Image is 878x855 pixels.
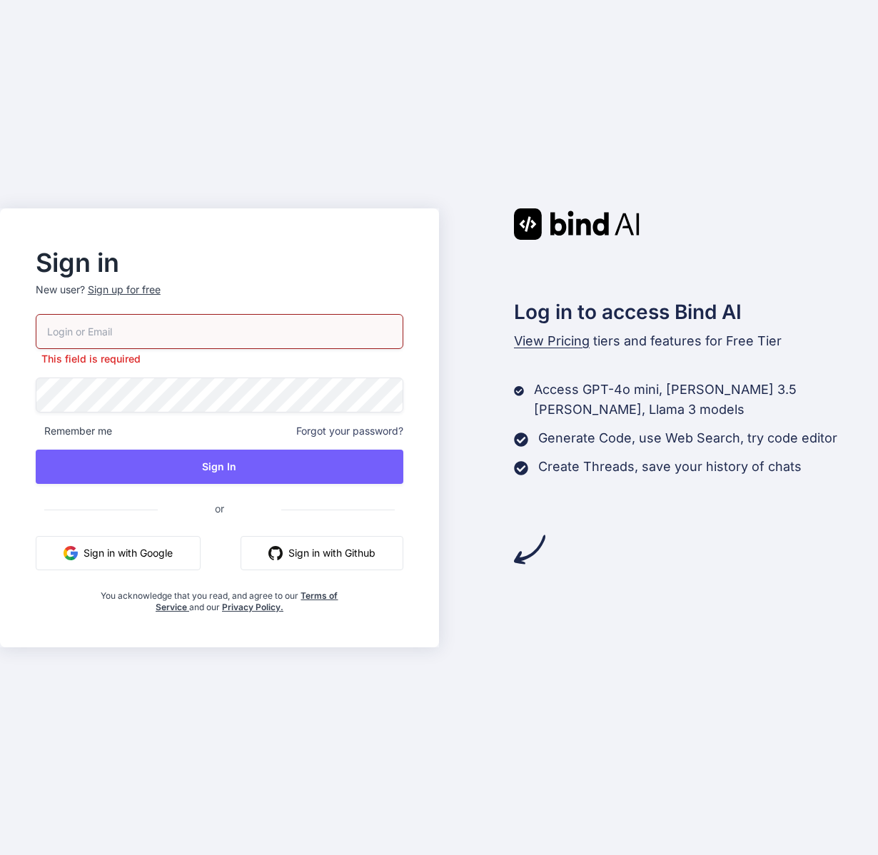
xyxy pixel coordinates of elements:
button: Sign in with Google [36,536,201,570]
a: Terms of Service [156,590,338,612]
p: tiers and features for Free Tier [514,331,878,351]
span: Forgot your password? [296,424,403,438]
p: New user? [36,283,403,314]
img: google [64,546,78,560]
input: Login or Email [36,314,403,349]
h2: Sign in [36,251,403,274]
img: Bind AI logo [514,208,640,240]
div: You acknowledge that you read, and agree to our and our [97,582,343,613]
p: Generate Code, use Web Search, try code editor [538,428,837,448]
button: Sign in with Github [241,536,403,570]
h2: Log in to access Bind AI [514,297,878,327]
p: Access GPT-4o mini, [PERSON_NAME] 3.5 [PERSON_NAME], Llama 3 models [534,380,878,420]
span: or [158,491,281,526]
p: This field is required [36,352,403,366]
span: Remember me [36,424,112,438]
p: Create Threads, save your history of chats [538,457,802,477]
button: Sign In [36,450,403,484]
span: View Pricing [514,333,590,348]
img: arrow [514,534,545,565]
img: github [268,546,283,560]
div: Sign up for free [88,283,161,297]
a: Privacy Policy. [222,602,283,612]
